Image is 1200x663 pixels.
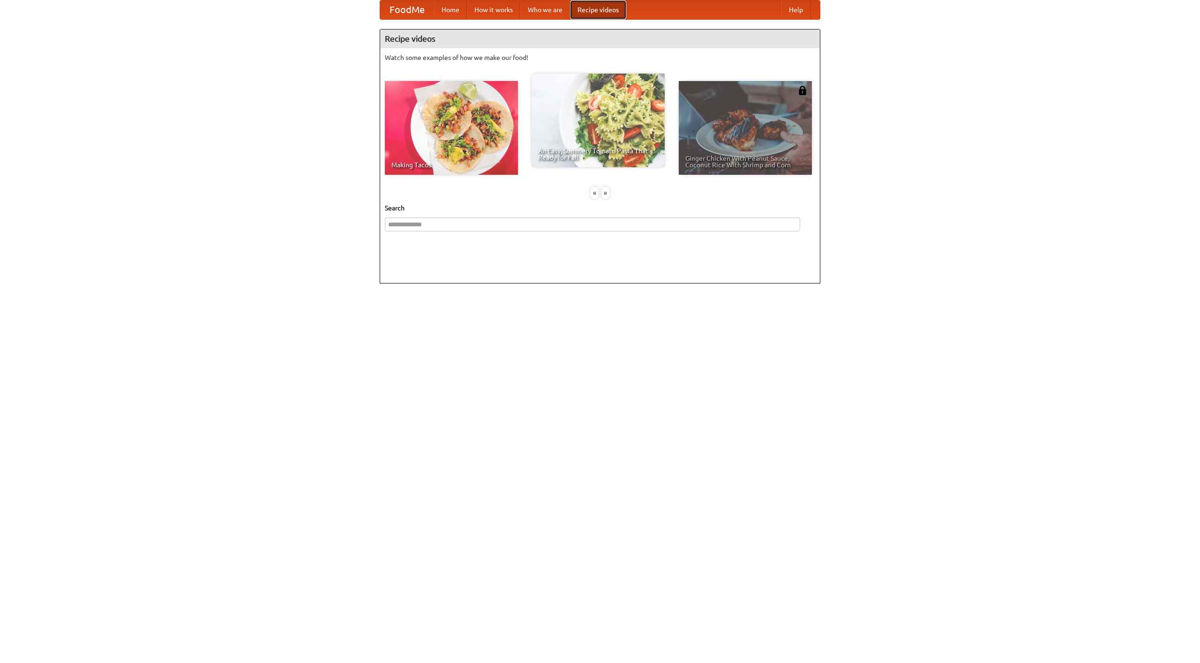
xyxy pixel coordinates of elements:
span: An Easy, Summery Tomato Pasta That's Ready for Fall [538,148,658,161]
a: An Easy, Summery Tomato Pasta That's Ready for Fall [532,74,665,167]
h5: Search [385,203,815,213]
a: Home [434,0,467,19]
div: » [601,187,610,199]
a: How it works [467,0,520,19]
span: Making Tacos [391,162,511,168]
a: Making Tacos [385,81,518,175]
a: Help [781,0,810,19]
a: Who we are [520,0,570,19]
a: Recipe videos [570,0,626,19]
div: « [590,187,599,199]
img: 483408.png [798,86,807,95]
p: Watch some examples of how we make our food! [385,53,815,62]
h4: Recipe videos [380,30,820,48]
a: FoodMe [380,0,434,19]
